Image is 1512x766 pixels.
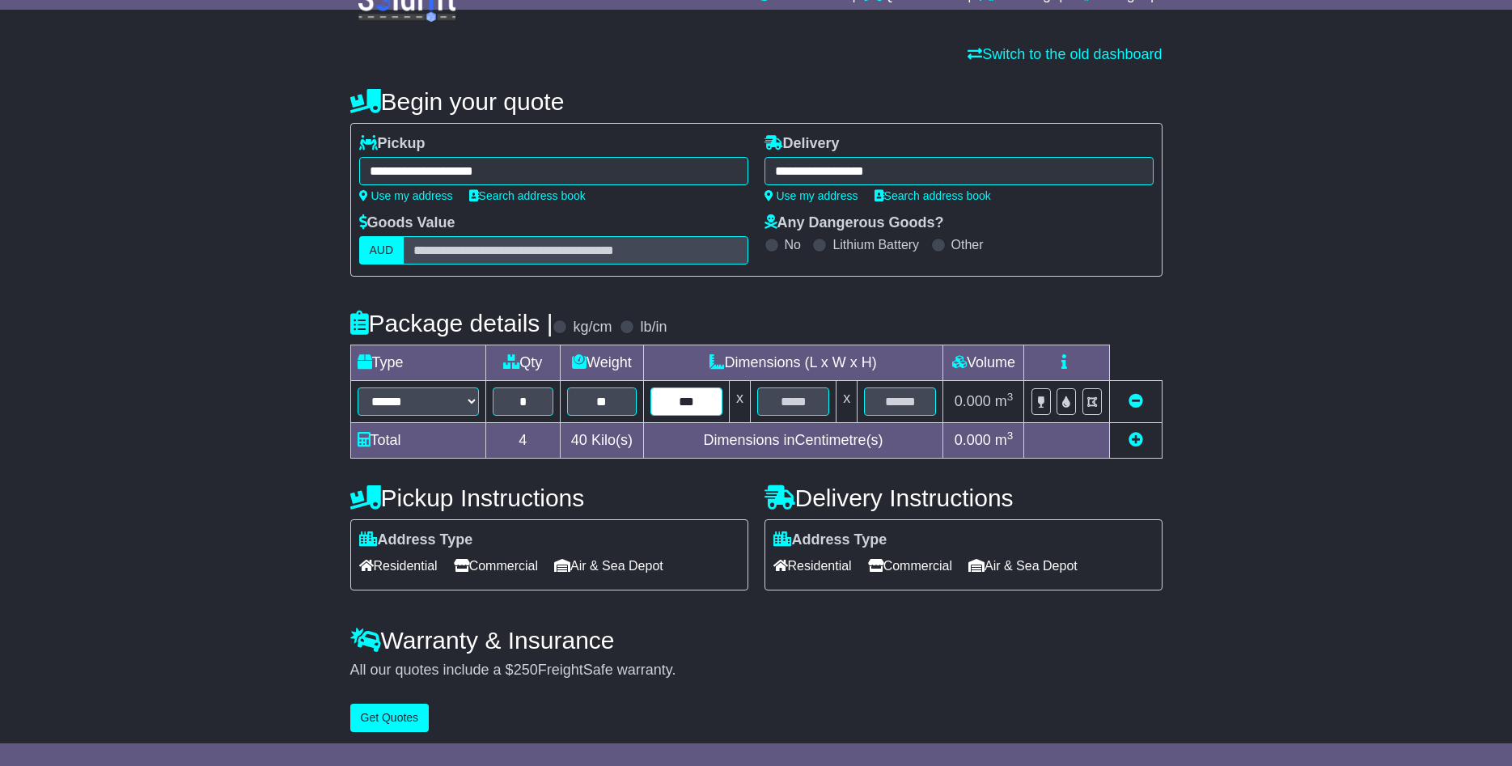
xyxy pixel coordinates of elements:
span: Residential [773,553,852,578]
td: Dimensions in Centimetre(s) [643,423,943,459]
span: 0.000 [955,432,991,448]
h4: Delivery Instructions [764,485,1163,511]
h4: Warranty & Insurance [350,627,1163,654]
span: Commercial [868,553,952,578]
a: Add new item [1129,432,1143,448]
td: x [729,381,750,423]
label: AUD [359,236,404,265]
label: No [785,237,801,252]
span: 250 [514,662,538,678]
label: lb/in [640,319,667,336]
span: Air & Sea Depot [968,553,1078,578]
label: Other [951,237,984,252]
td: Type [350,345,485,381]
td: Weight [561,345,644,381]
td: Volume [943,345,1024,381]
span: Air & Sea Depot [554,553,663,578]
label: Address Type [359,531,473,549]
td: Total [350,423,485,459]
button: Get Quotes [350,704,430,732]
h4: Package details | [350,310,553,336]
h4: Begin your quote [350,88,1163,115]
span: Residential [359,553,438,578]
td: Dimensions (L x W x H) [643,345,943,381]
span: 0.000 [955,393,991,409]
sup: 3 [1007,430,1014,442]
label: Address Type [773,531,887,549]
label: Any Dangerous Goods? [764,214,944,232]
a: Search address book [875,189,991,202]
a: Remove this item [1129,393,1143,409]
label: kg/cm [573,319,612,336]
td: 4 [485,423,561,459]
td: x [836,381,858,423]
span: m [995,432,1014,448]
sup: 3 [1007,391,1014,403]
td: Kilo(s) [561,423,644,459]
a: Use my address [764,189,858,202]
span: m [995,393,1014,409]
a: Use my address [359,189,453,202]
span: Commercial [454,553,538,578]
span: 40 [571,432,587,448]
label: Lithium Battery [832,237,919,252]
h4: Pickup Instructions [350,485,748,511]
label: Delivery [764,135,840,153]
label: Goods Value [359,214,455,232]
div: All our quotes include a $ FreightSafe warranty. [350,662,1163,679]
a: Switch to the old dashboard [968,46,1162,62]
td: Qty [485,345,561,381]
label: Pickup [359,135,426,153]
a: Search address book [469,189,586,202]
